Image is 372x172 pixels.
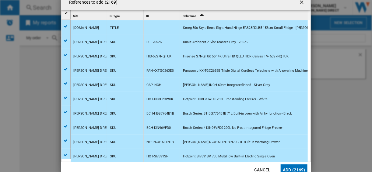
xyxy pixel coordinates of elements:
[73,14,78,18] span: Site
[110,21,119,35] div: TITLE
[110,35,116,49] div: SKU
[73,107,111,121] div: [PERSON_NAME] DIRECT
[73,92,111,106] div: [PERSON_NAME] DIRECT
[108,10,143,20] div: Sort None
[181,10,308,20] div: Reference Sort Ascending
[110,92,116,106] div: SKU
[183,50,289,64] div: Hisense S7NQTUK 55" 4K Ultra HD QLED HDR Canvas TV- 55S7NQTUK
[110,14,120,18] span: ID Type
[181,10,308,20] div: Sort Ascending
[183,21,335,35] div: Smeg 50s Style Retro Right Hand Hinge FAB28RDLB5 153cm Small Fridge - [PERSON_NAME] - D Rated
[146,150,168,163] div: HOT-SI7891SP
[72,10,107,20] div: Site Sort None
[146,78,161,92] div: CAP-INCH
[73,135,111,149] div: [PERSON_NAME] DIRECT
[183,121,283,135] div: Bosch Series 4 KIN96VFD0 290L No Frost Integrated Fridge Freezer
[73,21,99,35] div: [DOMAIN_NAME]
[183,78,270,92] div: [PERSON_NAME] INCH 60cm Integrated Hood - Silver Grey
[183,64,308,78] div: Panasonic KX-TGC263EB Triple Digital Cordless Telephone with Answering Machine
[183,92,268,106] div: Hotpoint UH8F2CWUK 263L Freestanding Freezer - White
[73,64,111,78] div: [PERSON_NAME] DIRECT
[110,64,116,78] div: SKU
[73,35,111,49] div: [PERSON_NAME] DIRECT
[183,107,292,121] div: Bosch Series 8 HBG7764B1B 71L Built-in oven with Airfry function - Black
[146,64,174,78] div: PAN-KXTGC263EB
[146,50,171,64] div: HIS-55S7NQTUK
[110,107,116,121] div: SKU
[146,107,174,121] div: BCH-HBG7764B1B
[183,135,280,149] div: [PERSON_NAME] N24HA11N1B N70 21L Built-In Warming Drawer
[72,10,107,20] div: Sort None
[146,135,174,149] div: NEF-N24HA11N1B
[73,50,111,64] div: [PERSON_NAME] DIRECT
[110,121,116,135] div: SKU
[183,150,275,163] div: Hotpoint SI7891SP 73L MultiFlow Built-in Electric Single Oven
[73,78,111,92] div: [PERSON_NAME] DIRECT
[73,121,111,135] div: [PERSON_NAME] DIRECT
[146,121,171,135] div: BCH-KIN96VFD0
[146,35,162,49] div: DLT-26526
[197,14,206,18] span: Sort Ascending
[108,10,143,20] div: ID Type Sort None
[110,78,116,92] div: SKU
[110,135,116,149] div: SKU
[110,50,116,64] div: SKU
[73,150,111,163] div: [PERSON_NAME] DIRECT
[146,14,149,18] span: ID
[183,14,196,18] span: Reference
[145,10,180,20] div: ID Sort None
[183,35,248,49] div: Dualit Architect 2 Slot Toaster, Grey - 26526
[146,92,173,106] div: HOT-UH8F2CWUK
[145,10,180,20] div: Sort None
[110,150,116,163] div: SKU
